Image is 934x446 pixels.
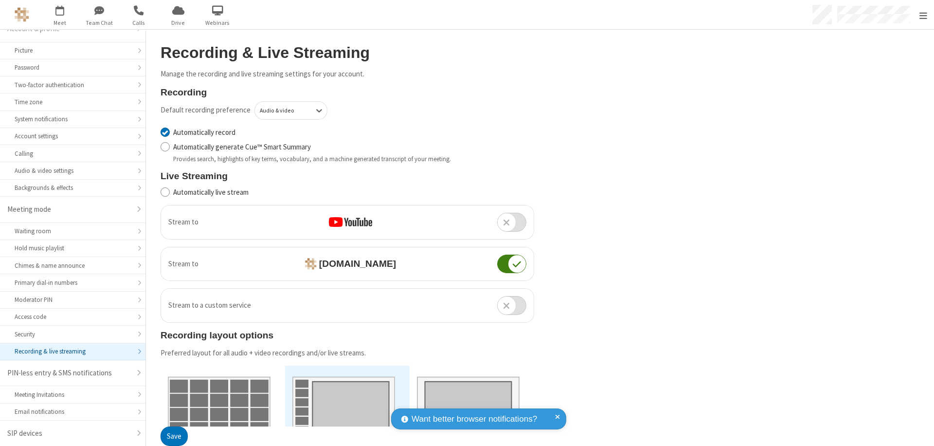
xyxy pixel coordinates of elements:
[15,226,131,236] div: Waiting room
[298,258,396,270] h4: [DOMAIN_NAME]
[121,19,157,27] span: Calls
[168,370,270,437] img: Gallery
[199,19,236,27] span: Webinars
[15,183,131,192] div: Backgrounds & effects
[417,370,520,437] img: Speaker only (no tiles)
[15,330,131,339] div: Security
[15,243,131,253] div: Hold music playlist
[7,368,131,379] div: PIN-less entry & SMS notifications
[329,217,372,227] img: YOUTUBE
[81,19,118,27] span: Team Chat
[173,142,534,153] label: Automatically generate Cue™ Smart Summary
[305,258,317,270] img: callbridge.rocks
[173,154,534,164] div: Provides search, highlights of key terms, vocabulary, and a machine generated transcript of your ...
[15,295,131,304] div: Moderator PIN
[15,114,131,124] div: System notifications
[15,261,131,270] div: Chimes & name announce
[412,413,537,426] span: Want better browser notifications?
[15,7,29,22] img: QA Selenium DO NOT DELETE OR CHANGE
[160,19,197,27] span: Drive
[161,289,534,322] li: Stream to a custom service
[161,205,534,239] li: Stream to
[161,105,251,116] span: Default recording preference
[15,131,131,141] div: Account settings
[15,312,131,321] div: Access code
[173,127,534,138] label: Automatically record
[260,106,306,115] div: Audio & video
[161,87,534,97] h4: Recording
[15,347,131,356] div: Recording & live streaming
[15,80,131,90] div: Two-factor authentication
[15,149,131,158] div: Calling
[15,63,131,72] div: Password
[161,348,534,359] p: Preferred layout for all audio + video recordings and/or live streams.
[161,69,534,80] p: Manage the recording and live streaming settings for your account.
[15,278,131,287] div: Primary dial-in numbers
[7,204,131,215] div: Meeting mode
[42,19,78,27] span: Meet
[173,187,534,198] label: Automatically live stream
[15,46,131,55] div: Picture
[15,166,131,175] div: Audio & video settings
[7,428,131,439] div: SIP devices
[161,247,534,281] li: Stream to
[15,97,131,107] div: Time zone
[161,171,534,181] h4: Live Streaming
[292,370,395,437] img: Speaker with left side tiles
[161,44,534,61] h2: Recording & Live Streaming
[161,330,534,340] h4: Recording layout options
[15,407,131,416] div: Email notifications
[15,390,131,399] div: Meeting Invitations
